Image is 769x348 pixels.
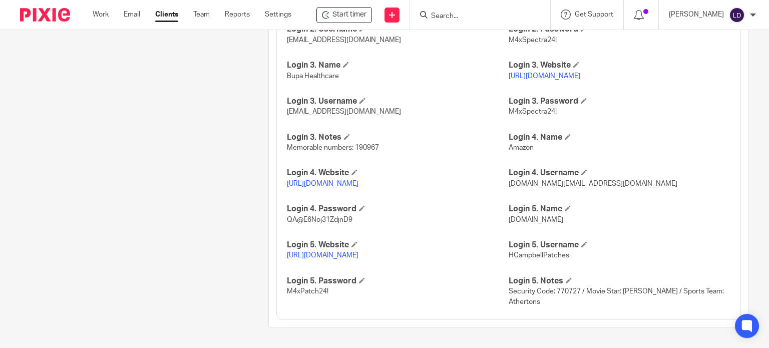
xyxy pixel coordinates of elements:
span: Security Code: 770727 / Movie Star: [PERSON_NAME] / Sports Team: Athertons [509,288,724,305]
span: M4xPatch24! [287,288,328,295]
a: Email [124,10,140,20]
img: svg%3E [729,7,745,23]
h4: Login 5. Username [509,240,730,250]
h4: Login 4. Username [509,168,730,178]
span: [DOMAIN_NAME] [509,216,563,223]
a: [URL][DOMAIN_NAME] [287,180,358,187]
span: M4xSpectra24! [509,37,557,44]
span: QA@E6Noj31ZdjnD9 [287,216,352,223]
h4: Login 5. Notes [509,276,730,286]
span: [DOMAIN_NAME][EMAIL_ADDRESS][DOMAIN_NAME] [509,180,677,187]
span: M4xSpectra24! [509,108,557,115]
a: Clients [155,10,178,20]
span: [EMAIL_ADDRESS][DOMAIN_NAME] [287,37,401,44]
h4: Login 3. Notes [287,132,509,143]
span: Amazon [509,144,534,151]
a: Settings [265,10,291,20]
span: Memorable numbers: 190967 [287,144,379,151]
input: Search [430,12,520,21]
a: [URL][DOMAIN_NAME] [509,73,580,80]
h4: Login 4. Website [287,168,509,178]
a: Reports [225,10,250,20]
a: Team [193,10,210,20]
h4: Login 4. Name [509,132,730,143]
span: Bupa Healthcare [287,73,339,80]
h4: Login 4. Password [287,204,509,214]
span: Get Support [575,11,613,18]
h4: Login 5. Password [287,276,509,286]
h4: Login 3. Password [509,96,730,107]
h4: Login 3. Name [287,60,509,71]
h4: Login 3. Username [287,96,509,107]
h4: Login 5. Website [287,240,509,250]
span: Start timer [332,10,366,20]
a: [URL][DOMAIN_NAME] [287,252,358,259]
h4: Login 5. Name [509,204,730,214]
p: [PERSON_NAME] [669,10,724,20]
div: Patchs Health Limited [316,7,372,23]
span: [EMAIL_ADDRESS][DOMAIN_NAME] [287,108,401,115]
img: Pixie [20,8,70,22]
a: Work [93,10,109,20]
h4: Login 3. Website [509,60,730,71]
span: HCampbellPatches [509,252,569,259]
